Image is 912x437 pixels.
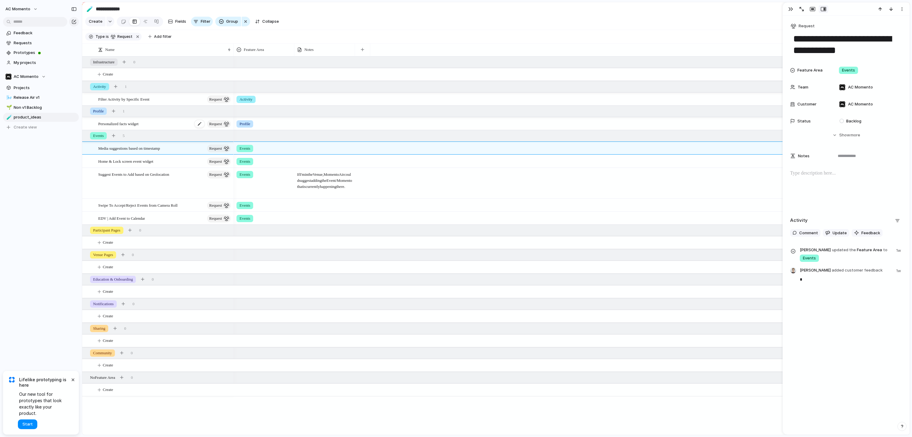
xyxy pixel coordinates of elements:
[207,171,231,178] button: request
[131,350,133,356] span: 0
[798,153,810,159] span: Notes
[3,48,79,57] a: Prototypes
[3,28,79,38] a: Feedback
[6,104,11,111] div: 🌱
[5,105,12,111] button: 🌱
[799,23,815,29] span: Request
[93,276,133,282] span: Education & Onboarding
[226,18,238,25] span: Group
[139,227,141,233] span: 0
[6,94,11,101] div: 🌬️
[3,4,41,14] button: AC Momento
[98,202,178,208] span: Swipe To Accept/Reject Events from Camera Roll
[93,108,104,114] span: Profile
[109,33,134,40] button: request
[5,6,30,12] span: AC Momento
[124,325,126,332] span: 0
[103,362,113,368] span: Create
[116,34,132,39] span: request
[883,247,887,253] span: to
[207,215,231,222] button: request
[131,375,133,381] span: 0
[103,289,113,295] span: Create
[207,145,231,152] button: request
[833,230,847,236] span: Update
[240,145,250,152] span: Events
[103,387,113,393] span: Create
[106,34,109,39] span: is
[3,113,79,122] a: 🧪product_ideas
[790,229,820,237] button: Comment
[132,301,135,307] span: 0
[3,58,79,67] a: My projects
[103,264,113,270] span: Create
[98,95,149,102] span: Filter Activity by Specific Event
[85,4,95,14] button: 🧪
[209,214,222,223] span: request
[93,301,114,307] span: Notifications
[848,84,873,90] span: AC Momento
[207,120,231,128] button: request
[3,38,79,48] a: Requests
[790,22,816,31] button: Request
[105,47,115,53] span: Name
[85,17,106,26] button: Create
[14,105,77,111] span: Non v1 Backlog
[93,252,113,258] span: Venue Pages
[209,120,222,128] span: request
[125,84,127,90] span: 1
[122,108,125,114] span: 1
[244,47,264,53] span: Feature Area
[152,276,154,282] span: 0
[105,33,110,40] button: is
[800,247,831,253] span: [PERSON_NAME]
[93,325,105,332] span: Sharing
[823,229,849,237] button: Update
[798,84,808,90] span: Team
[69,376,76,383] button: Dismiss
[3,103,79,112] div: 🌱Non v1 Backlog
[848,101,873,107] span: AC Momento
[22,421,33,427] span: Start
[90,375,115,381] span: No Feature Area
[93,84,106,90] span: Activity
[262,18,279,25] span: Collapse
[3,83,79,92] a: Projects
[207,202,231,209] button: request
[803,255,816,261] span: Events
[98,145,160,152] span: Media suggestions based on timestamp
[6,114,11,121] div: 🧪
[209,157,222,166] span: request
[797,67,823,73] span: Feature Area
[98,120,139,127] span: Personalized facts widget
[98,158,153,165] span: Home & Lock screen event widget
[5,114,12,120] button: 🧪
[797,118,811,124] span: Status
[166,17,189,26] button: Fields
[93,227,120,233] span: Participant Pages
[240,158,250,165] span: Events
[253,17,281,26] button: Collapse
[103,338,113,344] span: Create
[790,130,902,141] button: Showmore
[209,144,222,153] span: request
[240,202,250,208] span: Events
[175,18,186,25] span: Fields
[797,101,816,107] span: Customer
[14,30,77,36] span: Feedback
[122,133,125,139] span: 5
[832,268,883,272] span: added customer feedback
[842,67,855,73] span: Events
[201,18,210,25] span: Filter
[3,123,79,132] button: Create view
[3,93,79,102] a: 🌬️Release Air v1
[98,171,169,178] span: Suggest Events to Add based on Geolocation
[98,215,145,222] span: EDV | Add Event to Calendar
[209,201,222,210] span: request
[240,172,250,178] span: Events
[839,132,850,138] span: Show
[209,170,222,179] span: request
[132,252,134,258] span: 0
